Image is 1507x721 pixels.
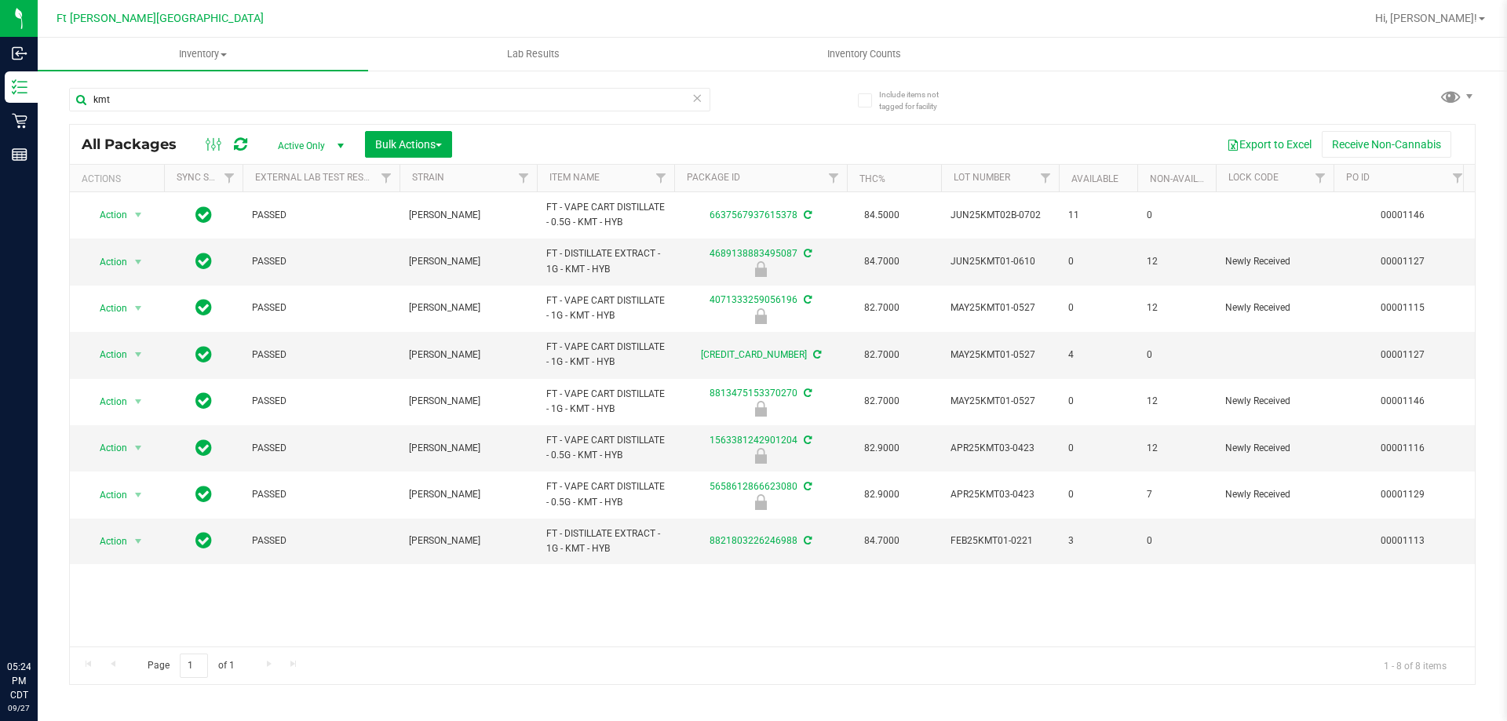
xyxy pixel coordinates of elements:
[954,172,1010,183] a: Lot Number
[129,484,148,506] span: select
[38,38,368,71] a: Inventory
[86,344,128,366] span: Action
[1147,300,1206,315] span: 12
[1068,487,1128,502] span: 0
[699,38,1029,71] a: Inventory Counts
[856,437,907,460] span: 82.9000
[546,387,665,417] span: FT - VAPE CART DISTILLATE - 1G - KMT - HYB
[177,172,237,183] a: Sync Status
[1147,394,1206,409] span: 12
[195,297,212,319] span: In Sync
[951,254,1049,269] span: JUN25KMT01-0610
[86,251,128,273] span: Action
[12,147,27,162] inline-svg: Reports
[195,437,212,459] span: In Sync
[1346,172,1370,183] a: PO ID
[801,535,812,546] span: Sync from Compliance System
[86,204,128,226] span: Action
[1147,208,1206,223] span: 0
[546,340,665,370] span: FT - VAPE CART DISTILLATE - 1G - KMT - HYB
[801,435,812,446] span: Sync from Compliance System
[69,88,710,111] input: Search Package ID, Item Name, SKU, Lot or Part Number...
[856,390,907,413] span: 82.7000
[951,208,1049,223] span: JUN25KMT02B-0702
[1381,256,1425,267] a: 00001127
[255,172,378,183] a: External Lab Test Result
[1068,394,1128,409] span: 0
[511,165,537,191] a: Filter
[86,297,128,319] span: Action
[1033,165,1059,191] a: Filter
[82,173,158,184] div: Actions
[217,165,243,191] a: Filter
[701,349,807,360] a: [CREDIT_CARD_NUMBER]
[710,435,797,446] a: 1563381242901204
[129,344,148,366] span: select
[195,344,212,366] span: In Sync
[801,481,812,492] span: Sync from Compliance System
[1381,535,1425,546] a: 00001113
[195,204,212,226] span: In Sync
[409,348,527,362] span: [PERSON_NAME]
[409,441,527,456] span: [PERSON_NAME]
[195,530,212,552] span: In Sync
[252,348,390,362] span: PASSED
[856,204,907,227] span: 84.5000
[546,293,665,323] span: FT - VAPE CART DISTILLATE - 1G - KMT - HYB
[951,487,1049,502] span: APR25KMT03-0423
[409,533,527,548] span: [PERSON_NAME]
[710,481,797,492] a: 5658612866623080
[180,654,208,678] input: 1
[1068,348,1128,362] span: 4
[1225,254,1324,269] span: Newly Received
[811,349,821,360] span: Sync from Compliance System
[1147,254,1206,269] span: 12
[375,138,442,151] span: Bulk Actions
[806,47,922,61] span: Inventory Counts
[374,165,400,191] a: Filter
[412,172,444,183] a: Strain
[672,308,849,324] div: Newly Received
[252,394,390,409] span: PASSED
[86,484,128,506] span: Action
[951,533,1049,548] span: FEB25KMT01-0221
[856,250,907,273] span: 84.7000
[195,483,212,505] span: In Sync
[710,248,797,259] a: 4689138883495087
[409,487,527,502] span: [PERSON_NAME]
[129,530,148,552] span: select
[856,530,907,552] span: 84.7000
[1381,209,1425,220] a: 00001146
[252,441,390,456] span: PASSED
[1147,441,1206,456] span: 12
[1068,208,1128,223] span: 11
[1375,12,1477,24] span: Hi, [PERSON_NAME]!
[134,654,247,678] span: Page of 1
[195,250,212,272] span: In Sync
[252,254,390,269] span: PASSED
[951,300,1049,315] span: MAY25KMT01-0527
[951,348,1049,362] span: MAY25KMT01-0527
[38,47,368,61] span: Inventory
[57,12,264,25] span: Ft [PERSON_NAME][GEOGRAPHIC_DATA]
[801,209,812,220] span: Sync from Compliance System
[879,89,958,112] span: Include items not tagged for facility
[129,204,148,226] span: select
[86,437,128,459] span: Action
[1068,441,1128,456] span: 0
[129,437,148,459] span: select
[821,165,847,191] a: Filter
[1068,300,1128,315] span: 0
[7,660,31,702] p: 05:24 PM CDT
[546,246,665,276] span: FT - DISTILLATE EXTRACT - 1G - KMT - HYB
[549,172,600,183] a: Item Name
[1150,173,1220,184] a: Non-Available
[687,172,740,183] a: Package ID
[409,394,527,409] span: [PERSON_NAME]
[1445,165,1471,191] a: Filter
[12,113,27,129] inline-svg: Retail
[252,208,390,223] span: PASSED
[710,535,797,546] a: 8821803226246988
[1147,487,1206,502] span: 7
[801,248,812,259] span: Sync from Compliance System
